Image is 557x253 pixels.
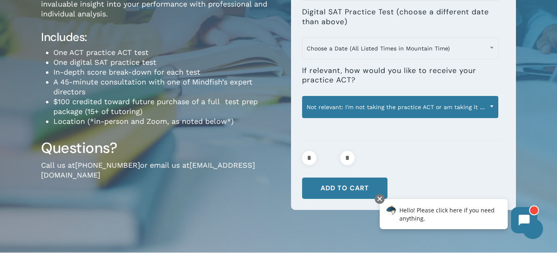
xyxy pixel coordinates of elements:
[53,116,279,126] li: Location (*in-person and Zoom, as noted below*)
[53,57,279,67] li: One digital SAT practice test
[302,178,387,199] button: Add to cart
[75,161,140,169] a: [PHONE_NUMBER]
[41,30,279,45] h4: Includes:
[41,160,279,191] p: Call us at or email us at
[53,48,279,57] li: One ACT practice ACT test
[302,66,498,85] label: If relevant, how would you like to receive your practice ACT?
[302,37,498,59] span: Choose a Date (All Listed Times in Mountain Time)
[41,139,279,157] h3: Questions?
[53,97,279,116] li: $100 credited toward future purchase of a full test prep package (15+ of tutoring)
[303,40,498,57] span: Choose a Date (All Listed Times in Mountain Time)
[303,98,498,116] span: Not relevant: I'm not taking the practice ACT or am taking it in-person
[53,67,279,77] li: In-depth score break-down for each test
[302,96,498,118] span: Not relevant: I'm not taking the practice ACT or am taking it in-person
[302,7,498,27] label: Digital SAT Practice Test (choose a different date than above)
[371,192,546,242] iframe: Chatbot
[319,151,338,165] input: Product quantity
[53,77,279,97] li: A 45-minute consultation with one of Mindfish’s expert directors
